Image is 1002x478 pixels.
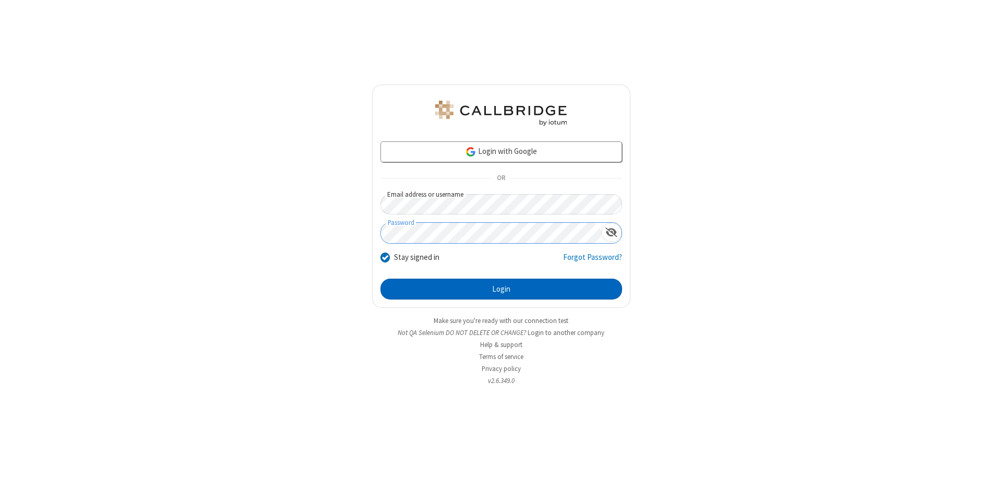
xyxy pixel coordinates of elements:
a: Privacy policy [482,364,521,373]
button: Login to another company [528,328,604,338]
a: Help & support [480,340,522,349]
img: google-icon.png [465,146,476,158]
li: v2.6.349.0 [372,376,630,386]
a: Login with Google [380,141,622,162]
input: Password [381,223,601,243]
span: OR [493,171,509,186]
li: Not QA Selenium DO NOT DELETE OR CHANGE? [372,328,630,338]
a: Make sure you're ready with our connection test [434,316,568,325]
label: Stay signed in [394,252,439,264]
a: Terms of service [479,352,523,361]
a: Forgot Password? [563,252,622,271]
button: Login [380,279,622,300]
div: Show password [601,223,622,242]
input: Email address or username [380,194,622,214]
img: QA Selenium DO NOT DELETE OR CHANGE [433,101,569,126]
